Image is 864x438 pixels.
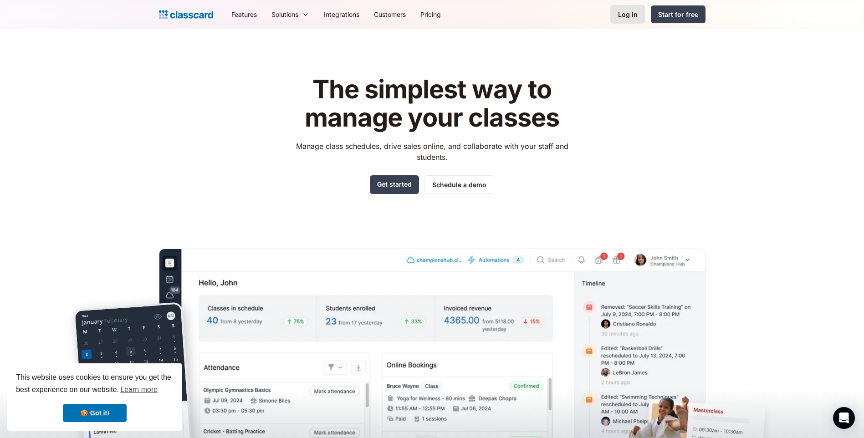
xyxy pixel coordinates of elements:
[833,407,855,429] div: Open Intercom Messenger
[370,175,419,194] a: Get started
[271,10,298,19] div: Solutions
[367,4,413,25] a: Customers
[424,175,494,194] a: Schedule a demo
[264,4,317,25] div: Solutions
[413,4,448,25] a: Pricing
[119,383,159,397] a: learn more about cookies
[16,372,174,397] span: This website uses cookies to ensure you get the best experience on our website.
[658,10,698,19] div: Start for free
[317,4,367,25] a: Integrations
[287,141,577,163] p: Manage class schedules, drive sales online, and collaborate with your staff and students.
[610,5,645,24] a: Log in
[287,76,577,132] h1: The simplest way to manage your classes
[651,5,706,23] a: Start for free
[224,4,264,25] a: Features
[618,10,638,19] div: Log in
[7,363,182,431] div: cookieconsent
[63,404,127,422] a: dismiss cookie message
[159,8,213,21] a: home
